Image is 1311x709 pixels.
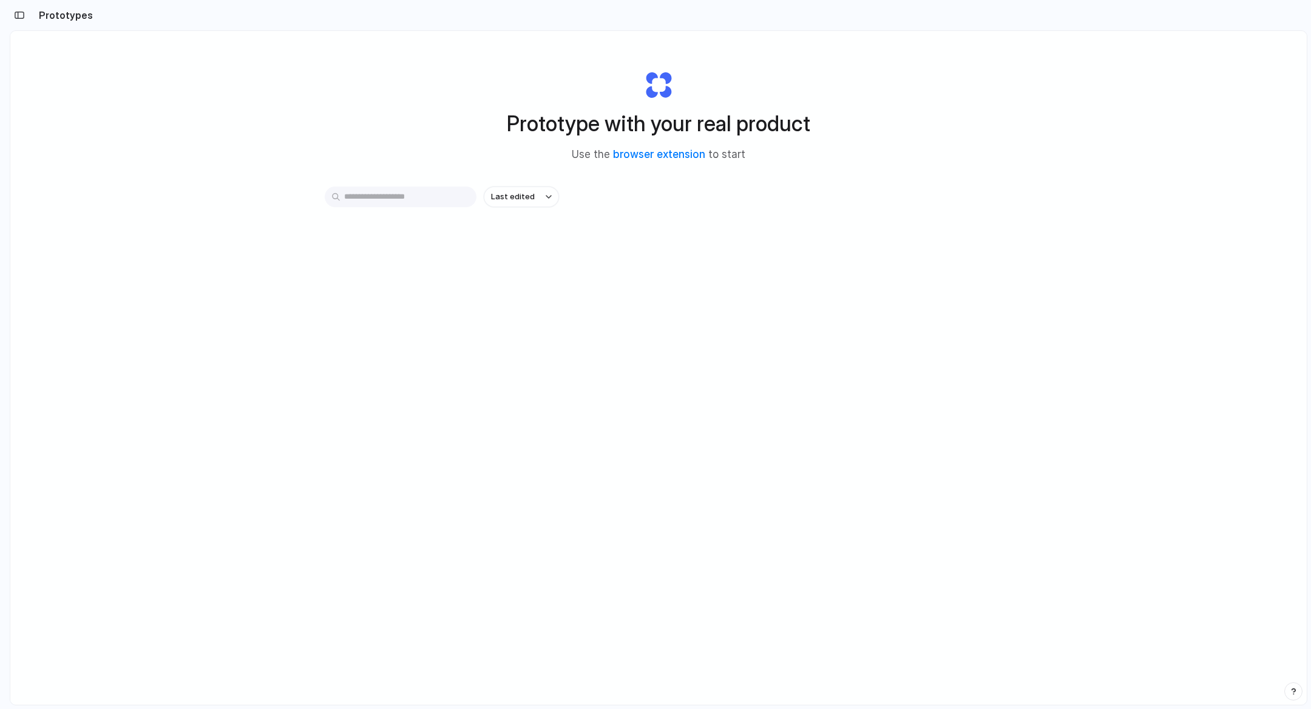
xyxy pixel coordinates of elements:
[484,187,559,207] button: Last edited
[507,108,810,140] h1: Prototype with your real product
[572,147,745,163] span: Use the to start
[613,148,705,160] a: browser extension
[491,191,535,203] span: Last edited
[34,8,93,22] h2: Prototypes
